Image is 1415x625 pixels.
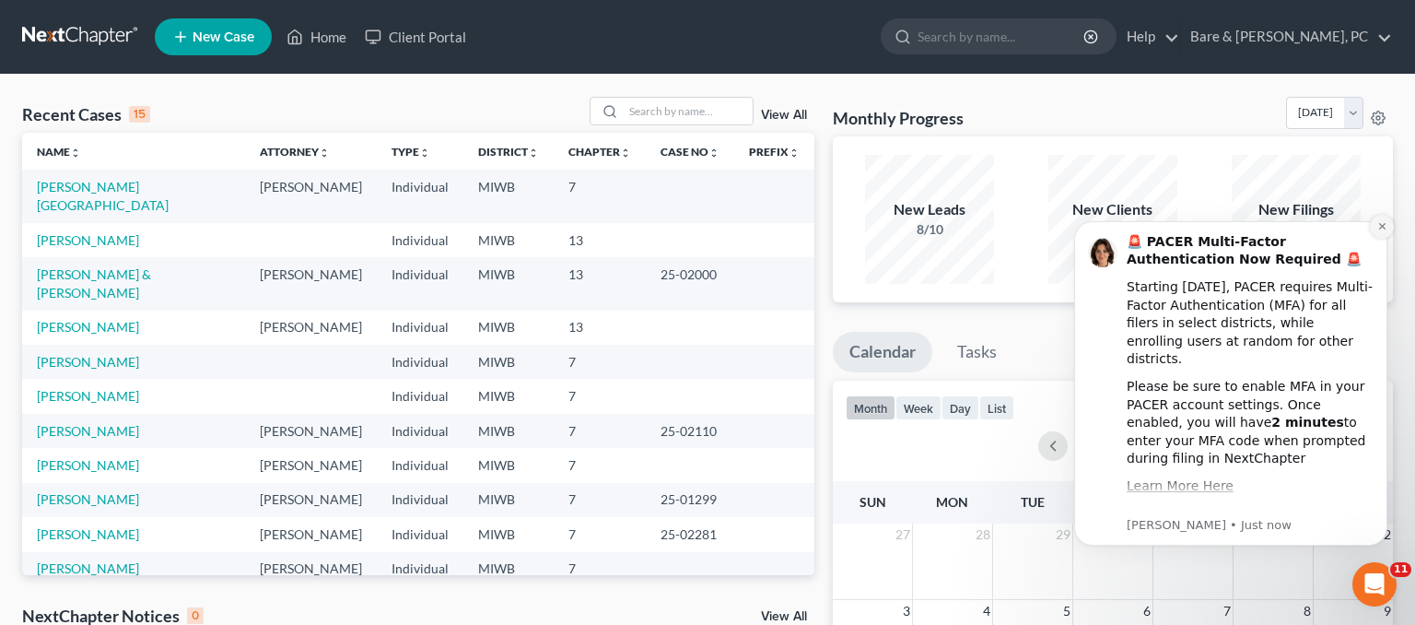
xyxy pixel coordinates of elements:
td: 7 [554,414,646,448]
td: [PERSON_NAME] [245,552,377,586]
td: 7 [554,345,646,379]
td: Individual [377,379,463,413]
span: 7 [1222,600,1233,622]
button: month [846,395,895,420]
div: 8/10 [865,220,994,239]
td: 13 [554,223,646,257]
td: 7 [554,552,646,586]
a: [PERSON_NAME] [37,560,139,576]
td: Individual [377,257,463,310]
span: 3 [901,600,912,622]
a: [PERSON_NAME] [37,526,139,542]
a: Calendar [833,332,932,372]
a: Prefixunfold_more [749,145,800,159]
i: unfold_more [528,147,539,159]
a: Client Portal [356,20,475,53]
td: MIWB [463,345,554,379]
a: [PERSON_NAME] & [PERSON_NAME] [37,266,151,301]
a: [PERSON_NAME] [37,491,139,507]
span: Mon [936,494,968,510]
td: [PERSON_NAME] [245,483,377,517]
input: Search by name... [918,19,1086,53]
td: MIWB [463,483,554,517]
i: unfold_more [789,147,800,159]
div: Recent Cases [22,103,150,125]
td: Individual [377,483,463,517]
span: 4 [981,600,992,622]
td: 7 [554,448,646,482]
td: 25-02281 [646,517,734,551]
a: Home [277,20,356,53]
a: [PERSON_NAME] [37,423,139,439]
td: MIWB [463,517,554,551]
td: MIWB [463,552,554,586]
a: Bare & [PERSON_NAME], PC [1181,20,1392,53]
td: 25-02000 [646,257,734,310]
a: [PERSON_NAME][GEOGRAPHIC_DATA] [37,179,169,213]
a: [PERSON_NAME] [37,457,139,473]
button: day [941,395,979,420]
td: [PERSON_NAME] [245,414,377,448]
td: Individual [377,223,463,257]
div: New Leads [865,199,994,220]
a: Help [1117,20,1179,53]
button: list [979,395,1014,420]
a: [PERSON_NAME] [37,354,139,370]
td: 7 [554,517,646,551]
i: unfold_more [708,147,719,159]
span: 11 [1390,562,1411,577]
span: New Case [193,30,254,44]
td: MIWB [463,448,554,482]
div: 15 [129,106,150,123]
a: Districtunfold_more [478,145,539,159]
input: Search by name... [624,98,753,124]
td: Individual [377,170,463,222]
td: MIWB [463,311,554,345]
h3: Monthly Progress [833,107,964,129]
td: [PERSON_NAME] [245,448,377,482]
td: 25-01299 [646,483,734,517]
span: 6 [1141,600,1152,622]
span: 28 [974,524,992,546]
a: Typeunfold_more [392,145,430,159]
span: Tue [1021,494,1045,510]
a: [PERSON_NAME] [37,319,139,335]
td: MIWB [463,170,554,222]
a: View All [761,610,807,623]
div: 0 [187,607,204,624]
td: Individual [377,345,463,379]
span: 9 [1382,600,1393,622]
a: Case Nounfold_more [661,145,719,159]
a: View All [761,109,807,122]
a: Tasks [941,332,1013,372]
td: [PERSON_NAME] [245,170,377,222]
td: [PERSON_NAME] [245,311,377,345]
iframe: Intercom notifications message [1047,194,1415,575]
td: Individual [377,311,463,345]
button: week [895,395,941,420]
td: [PERSON_NAME] [245,257,377,310]
td: Individual [377,414,463,448]
td: 13 [554,311,646,345]
td: MIWB [463,223,554,257]
td: MIWB [463,257,554,310]
i: unfold_more [620,147,631,159]
a: [PERSON_NAME] [37,388,139,404]
td: MIWB [463,414,554,448]
td: Individual [377,448,463,482]
td: [PERSON_NAME] [245,517,377,551]
a: Chapterunfold_more [568,145,631,159]
a: Attorneyunfold_more [260,145,330,159]
td: 7 [554,483,646,517]
i: unfold_more [70,147,81,159]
